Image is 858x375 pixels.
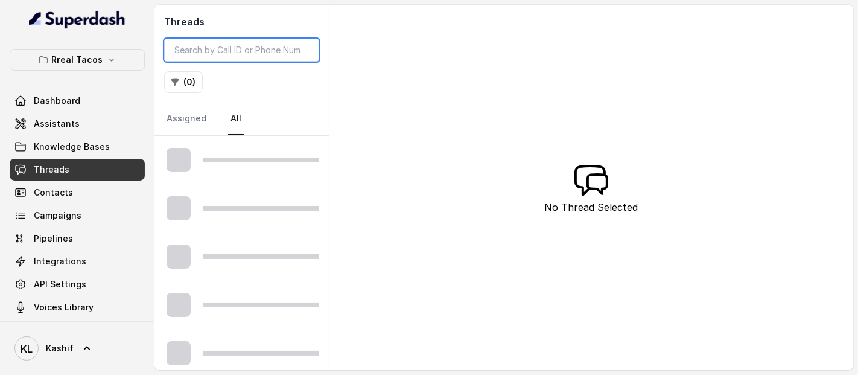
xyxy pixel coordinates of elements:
span: Integrations [34,255,86,268]
img: light.svg [29,10,126,29]
a: Knowledge Bases [10,136,145,158]
span: Threads [34,164,69,176]
a: All [228,103,244,135]
a: API Settings [10,274,145,295]
button: (0) [164,71,203,93]
a: Assigned [164,103,209,135]
a: Assistants [10,113,145,135]
span: Knowledge Bases [34,141,110,153]
span: Dashboard [34,95,80,107]
a: Contacts [10,182,145,204]
span: Contacts [34,187,73,199]
h2: Threads [164,14,319,29]
text: KL [21,342,33,355]
span: API Settings [34,278,86,290]
p: Rreal Tacos [52,53,103,67]
a: Voices Library [10,296,145,318]
a: Dashboard [10,90,145,112]
span: Voices Library [34,301,94,313]
span: Campaigns [34,210,81,222]
a: Threads [10,159,145,181]
span: Pipelines [34,232,73,245]
a: Pipelines [10,228,145,249]
p: No Thread Selected [544,200,638,214]
input: Search by Call ID or Phone Number [164,39,319,62]
span: Assistants [34,118,80,130]
button: Rreal Tacos [10,49,145,71]
span: Kashif [46,342,74,354]
a: Kashif [10,332,145,365]
nav: Tabs [164,103,319,135]
a: Integrations [10,251,145,272]
a: Campaigns [10,205,145,226]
